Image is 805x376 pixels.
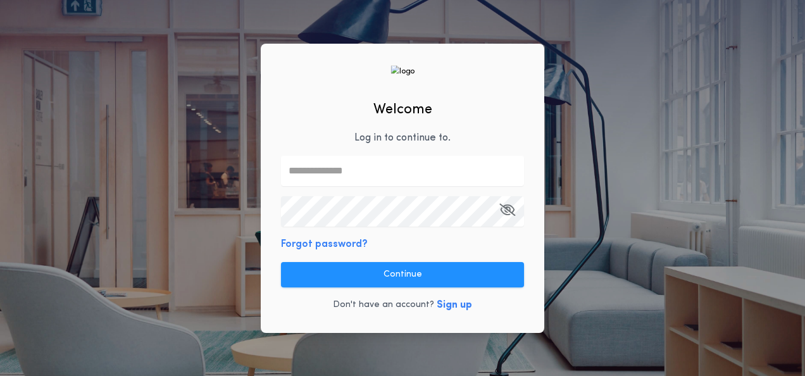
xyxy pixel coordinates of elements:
[281,237,368,252] button: Forgot password?
[373,99,432,120] h2: Welcome
[333,299,434,311] p: Don't have an account?
[390,65,415,77] img: logo
[437,298,472,313] button: Sign up
[281,262,524,287] button: Continue
[354,130,451,146] p: Log in to continue to .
